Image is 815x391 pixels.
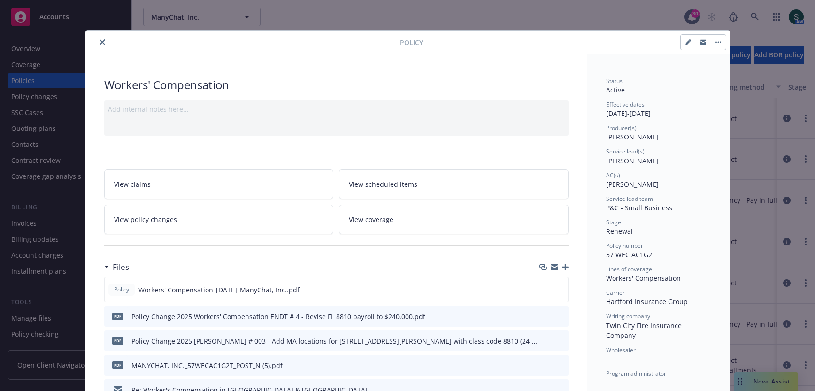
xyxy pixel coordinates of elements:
span: Stage [606,218,621,226]
span: AC(s) [606,171,620,179]
a: View claims [104,169,334,199]
span: Carrier [606,289,625,297]
a: View policy changes [104,205,334,234]
span: 57 WEC AC1G2T [606,250,656,259]
span: Lines of coverage [606,265,652,273]
span: Producer(s) [606,124,637,132]
span: Active [606,85,625,94]
span: P&C - Small Business [606,203,672,212]
button: close [97,37,108,48]
span: pdf [112,361,123,368]
h3: Files [113,261,129,273]
span: View coverage [349,215,393,224]
div: Files [104,261,129,273]
button: preview file [556,312,565,322]
span: Service lead(s) [606,147,645,155]
div: Add internal notes here... [108,104,565,114]
span: Writing company [606,312,650,320]
div: Workers' Compensation [104,77,569,93]
span: - [606,378,608,387]
span: Renewal [606,227,633,236]
button: preview file [556,285,564,295]
div: Policy Change 2025 Workers' Compensation ENDT # 4 - Revise FL 8810 payroll to $240,000.pdf [131,312,425,322]
div: MANYCHAT, INC._57WECAC1G2T_POST_N (5).pdf [131,360,283,370]
a: View coverage [339,205,569,234]
span: Policy [400,38,423,47]
span: Twin City Fire Insurance Company [606,321,684,340]
span: pdf [112,313,123,320]
span: View policy changes [114,215,177,224]
span: View scheduled items [349,179,417,189]
span: View claims [114,179,151,189]
span: Program administrator [606,369,666,377]
a: View scheduled items [339,169,569,199]
button: preview file [556,336,565,346]
span: [PERSON_NAME] [606,132,659,141]
span: Status [606,77,623,85]
button: download file [541,336,549,346]
span: Service lead team [606,195,653,203]
button: preview file [556,360,565,370]
span: Workers' Compensation_[DATE]_ManyChat, Inc..pdf [138,285,300,295]
button: download file [541,312,549,322]
div: Workers' Compensation [606,273,711,283]
div: [DATE] - [DATE] [606,100,711,118]
button: download file [541,285,548,295]
span: Wholesaler [606,346,636,354]
span: pdf [112,337,123,344]
span: Policy number [606,242,643,250]
span: - [606,354,608,363]
span: [PERSON_NAME] [606,156,659,165]
span: Effective dates [606,100,645,108]
span: Policy [112,285,131,294]
span: Hartford Insurance Group [606,297,688,306]
div: Policy Change 2025 [PERSON_NAME] # 003 - Add MA locations for [STREET_ADDRESS][PERSON_NAME] with ... [131,336,538,346]
span: [PERSON_NAME] [606,180,659,189]
button: download file [541,360,549,370]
